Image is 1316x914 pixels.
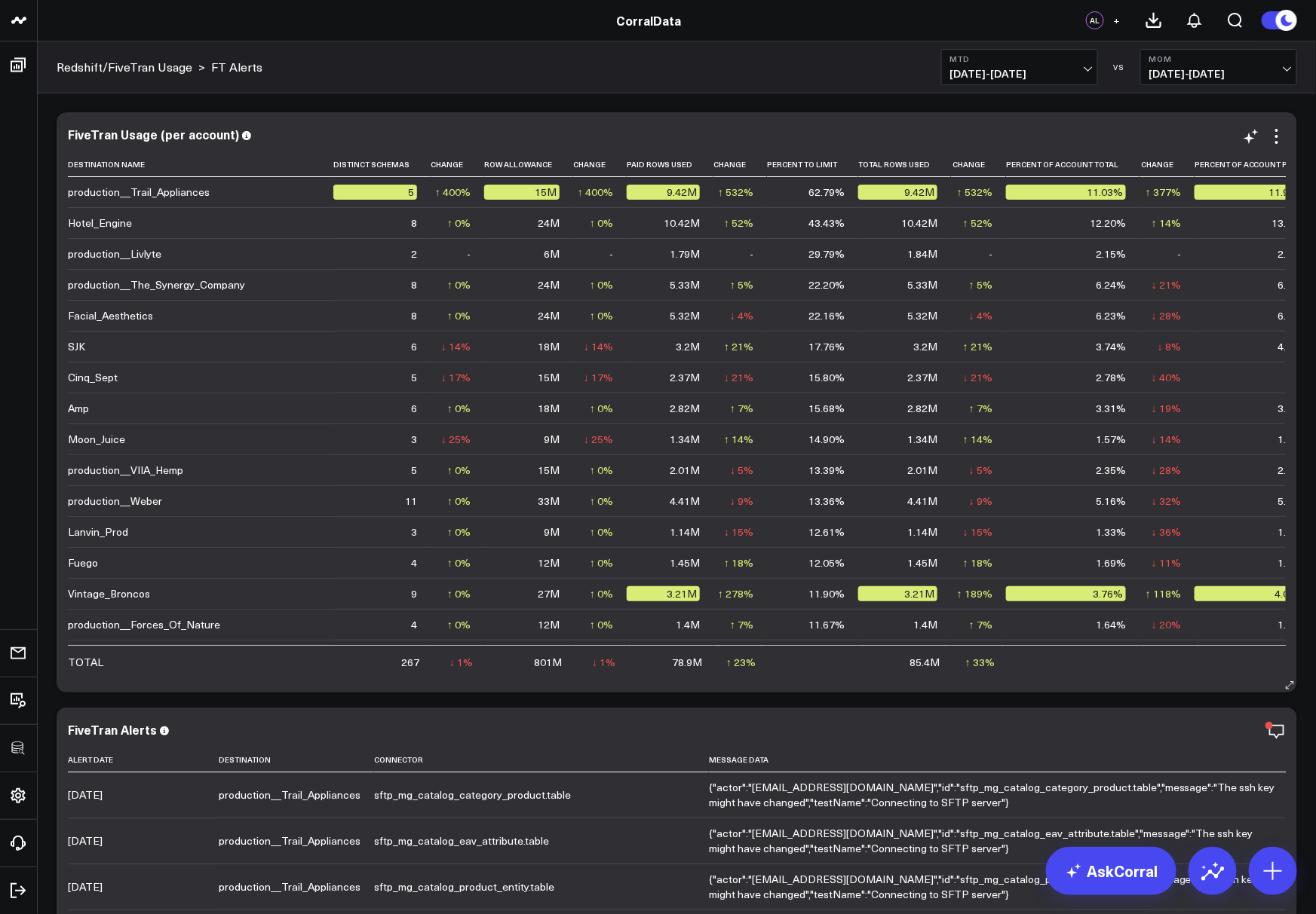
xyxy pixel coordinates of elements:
div: ↓ 8% [1158,339,1181,354]
th: Connector [374,747,709,772]
div: > [57,59,205,75]
div: Vintage_Broncos [68,586,150,601]
div: 13.39% [808,463,845,478]
div: 2.35% [1096,463,1126,478]
div: ↑ 23% [726,655,756,670]
div: ↓ 1% [592,655,615,670]
div: 4.05% [1278,339,1308,354]
div: 2.55% [1278,463,1308,478]
div: VS [1106,63,1133,72]
a: AskCorral [1046,847,1176,895]
div: {"actor":"[EMAIL_ADDRESS][DOMAIN_NAME]","id":"sftp_mg_catalog_product_entity.table","message":"Th... [709,872,1275,902]
div: 11.67% [808,617,845,632]
div: 62.79% [808,185,845,200]
div: ↑ 5% [730,277,753,292]
div: 1.84M [907,246,937,261]
div: ↑ 33% [965,655,995,670]
div: 11.94% [1195,185,1308,200]
div: ↑ 18% [963,555,992,570]
div: 2.37M [670,370,700,385]
div: 1.4M [676,617,700,632]
div: 5 [411,370,417,385]
div: 33M [538,494,560,509]
div: 1.64% [1096,617,1126,632]
div: 801M [534,655,562,670]
div: FiveTran Usage (per account) [68,126,239,142]
div: ↑ 5% [969,277,992,292]
div: ↑ 118% [1146,586,1181,601]
div: 5 [411,463,417,478]
div: ↑ 52% [963,216,992,231]
div: ↓ 25% [584,432,613,447]
div: 12.05% [808,555,845,570]
div: ↓ 28% [1152,463,1181,478]
div: 3.21M [858,586,937,601]
div: ↑ 52% [724,216,753,231]
div: ↑ 400% [578,185,613,200]
div: 1.70% [1278,432,1308,447]
div: ↑ 532% [718,185,753,200]
b: MoM [1149,54,1289,63]
div: production__Trail_Appliances [219,787,360,802]
div: ↑ 21% [963,339,992,354]
div: ↑ 0% [590,586,613,601]
th: Change [951,152,1006,177]
div: 12.20% [1090,216,1126,231]
div: 18M [538,401,560,416]
a: CorralData [616,12,681,29]
div: 9M [544,524,560,540]
div: ↑ 377% [1146,185,1181,200]
div: 11 [405,494,417,509]
div: {"actor":"[EMAIL_ADDRESS][DOMAIN_NAME]","id":"sftp_mg_catalog_category_product.table","message":"... [709,780,1275,810]
div: production__Trail_Appliances [219,879,360,894]
div: production__The_Synergy_Company [68,277,245,292]
div: ↑ 7% [969,617,992,632]
th: Change [431,152,484,177]
div: ↓ 32% [1152,494,1181,509]
div: 3 [411,524,417,540]
div: 6.24% [1096,277,1126,292]
div: 18M [538,339,560,354]
div: ↑ 14% [724,432,753,447]
div: 1.34M [907,432,937,447]
div: 6M [544,246,560,261]
div: 15M [538,463,560,478]
div: production__Weber [68,494,162,509]
div: ↑ 189% [957,586,992,601]
div: 1.69% [1096,555,1126,570]
div: 11.03% [1006,185,1126,200]
div: - [989,246,992,261]
div: 27M [538,586,560,601]
div: 5.33M [670,277,700,292]
th: Total Rows Used [858,152,951,177]
div: 22.16% [808,308,845,323]
div: ↓ 14% [1152,432,1181,447]
div: ↓ 21% [1152,277,1181,292]
div: ↑ 14% [1152,216,1181,231]
div: 9.42M [627,185,700,200]
div: 9 [411,586,417,601]
span: [DATE] - [DATE] [949,68,1090,80]
div: 1.57% [1096,432,1126,447]
div: 5 [333,185,417,200]
div: sftp_mg_catalog_eav_attribute.table [374,833,549,848]
div: ↑ 0% [590,216,613,231]
div: 1.14M [670,524,700,540]
div: Facial_Aesthetics [68,308,153,323]
div: ↓ 5% [969,463,992,478]
div: sftp_mg_catalog_category_product.table [374,787,571,802]
div: [DATE] [68,879,103,894]
div: 6.74% [1278,308,1308,323]
th: Destination [219,747,374,772]
th: Percent To Limit [767,152,858,177]
div: - [750,246,753,261]
div: 5.32M [907,308,937,323]
a: Redshift/FiveTran Usage [57,59,192,75]
div: 6 [411,339,417,354]
div: ↑ 7% [730,617,753,632]
div: 15M [484,185,560,200]
span: + [1114,15,1121,26]
div: ↓ 17% [441,370,471,385]
th: Row Allowance [484,152,573,177]
div: ↑ 0% [447,524,471,540]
